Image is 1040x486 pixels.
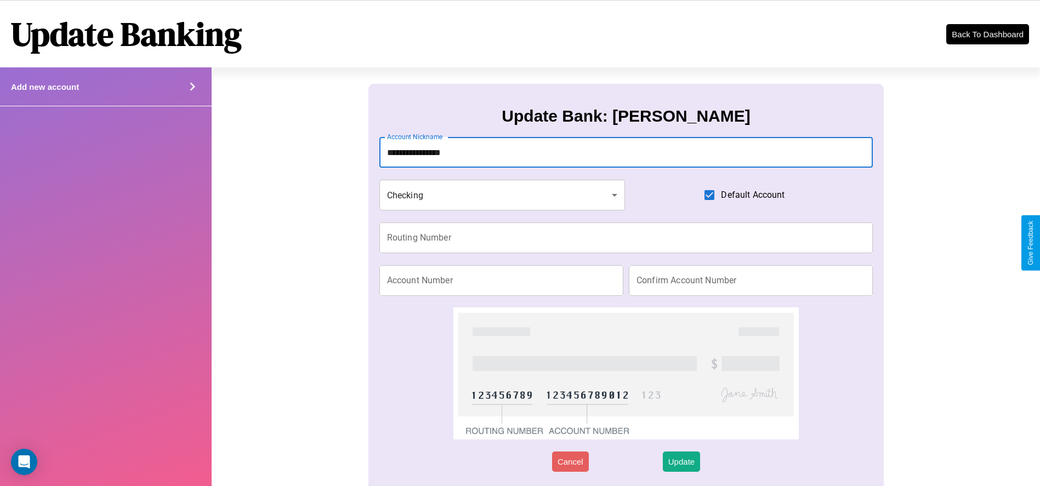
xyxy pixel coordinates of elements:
[663,451,700,472] button: Update
[11,12,242,56] h1: Update Banking
[946,24,1029,44] button: Back To Dashboard
[453,307,799,439] img: check
[1027,221,1035,265] div: Give Feedback
[387,132,443,141] label: Account Nickname
[721,188,785,202] span: Default Account
[502,107,750,125] h3: Update Bank: [PERSON_NAME]
[11,449,37,475] div: Open Intercom Messenger
[379,180,625,210] div: Checking
[552,451,589,472] button: Cancel
[11,82,79,92] h4: Add new account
